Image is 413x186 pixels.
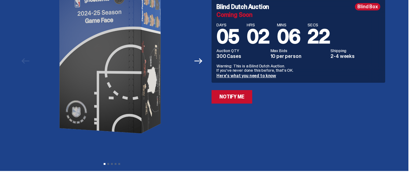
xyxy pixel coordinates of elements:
[247,23,270,27] span: HRS
[104,163,105,165] button: View slide 1
[115,163,116,165] button: View slide 4
[216,23,239,27] span: DAYS
[216,64,380,72] p: Warning: This is a Blind Dutch Auction. If you’ve never done this before, that’s OK.
[118,163,120,165] button: View slide 5
[107,163,109,165] button: View slide 2
[355,3,380,10] div: Blind Box
[308,23,330,27] span: SECS
[216,12,380,18] div: Coming Soon
[212,90,252,104] a: Notify Me
[271,54,327,59] dd: 10 per person
[330,54,380,59] dd: 2-4 weeks
[277,24,301,49] span: 06
[308,24,330,49] span: 22
[247,24,270,49] span: 02
[111,163,113,165] button: View slide 3
[330,48,380,53] dt: Shipping
[192,54,205,68] button: Next
[277,23,301,27] span: MINS
[216,24,239,49] span: 05
[271,48,327,53] dt: Max Bids
[216,73,276,78] a: Here's what you need to know
[216,4,269,10] h4: Blind Dutch Auction
[216,48,267,53] dt: Auction QTY
[216,54,267,59] dd: 300 Cases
